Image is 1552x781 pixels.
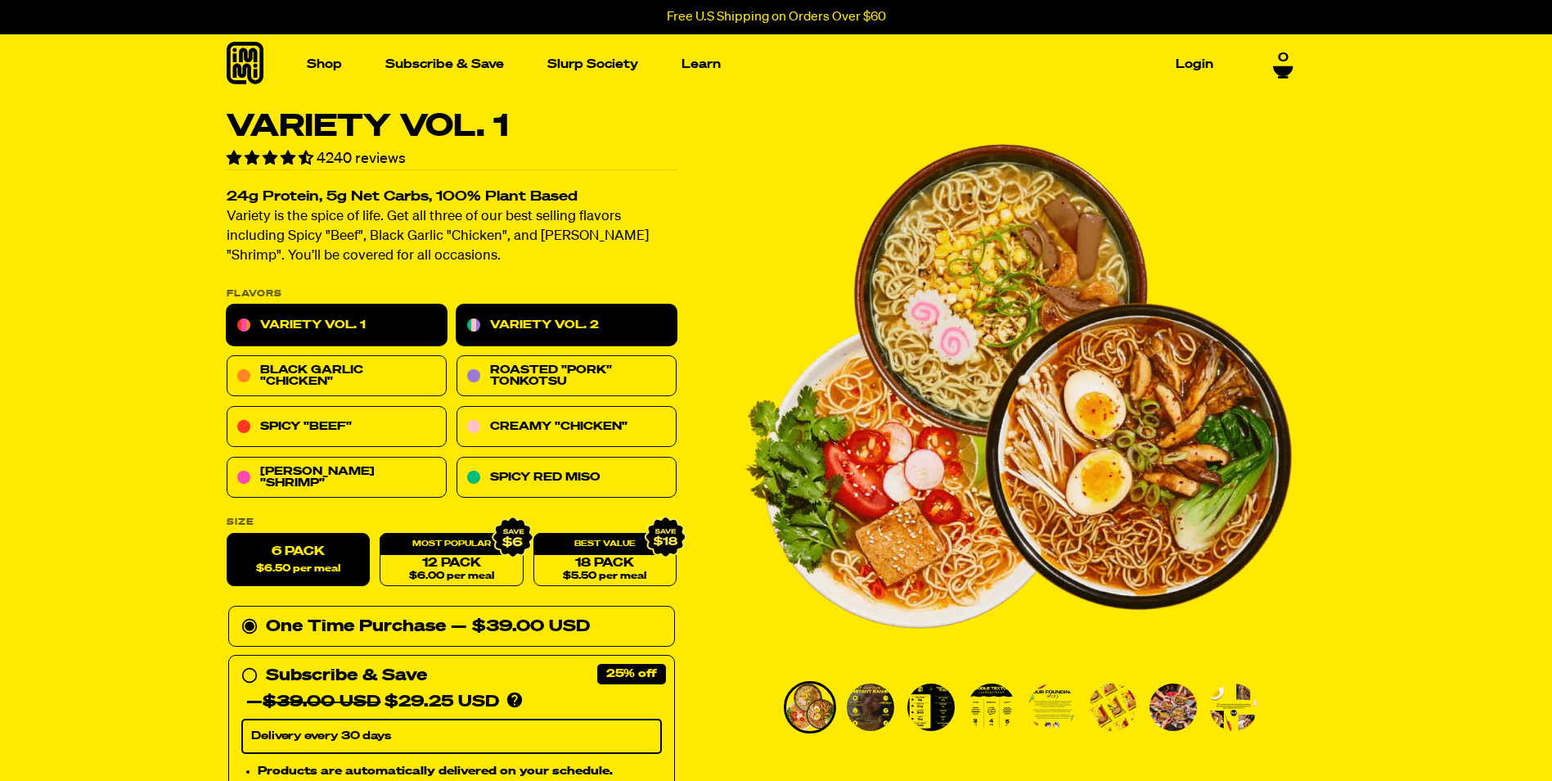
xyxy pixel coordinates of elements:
li: 1 of 8 [743,111,1293,661]
a: [PERSON_NAME] "Shrimp" [227,458,447,499]
li: Go to slide 8 [1208,681,1260,734]
a: Roasted "Pork" Tonkotsu [457,356,677,397]
a: Variety Vol. 2 [457,305,677,346]
div: PDP main carousel [743,111,1293,661]
label: 6 Pack [227,534,370,587]
img: Variety Vol. 1 [1089,684,1136,731]
span: 4.55 stars [227,151,317,166]
span: 0 [1278,47,1289,62]
a: Black Garlic "Chicken" [227,356,447,397]
span: $5.50 per meal [563,571,646,582]
img: Variety Vol. 1 [907,684,955,731]
a: Spicy Red Miso [457,458,677,499]
span: $6.50 per meal [256,564,340,575]
img: Variety Vol. 1 [968,684,1015,731]
p: Free U.S Shipping on Orders Over $60 [667,10,886,25]
iframe: Marketing Popup [8,706,173,773]
li: Products are automatically delivered on your schedule. [258,762,662,780]
span: $6.00 per meal [408,571,493,582]
nav: Main navigation [300,34,1220,94]
del: $39.00 USD [263,694,380,711]
img: Variety Vol. 1 [743,111,1293,661]
li: Go to slide 6 [1086,681,1139,734]
img: Variety Vol. 1 [1149,684,1197,731]
p: Variety is the spice of life. Get all three of our best selling flavors including Spicy "Beef", B... [227,208,677,267]
span: 4240 reviews [317,151,406,166]
a: Variety Vol. 1 [227,305,447,346]
li: Go to slide 7 [1147,681,1199,734]
a: Subscribe & Save [379,52,511,77]
a: Shop [300,52,349,77]
h1: Variety Vol. 1 [227,111,677,142]
a: Login [1169,52,1220,77]
img: Variety Vol. 1 [786,684,834,731]
a: 12 Pack$6.00 per meal [380,534,523,587]
div: One Time Purchase [241,614,662,640]
a: Slurp Society [541,52,645,77]
h2: 24g Protein, 5g Net Carbs, 100% Plant Based [227,191,677,205]
img: Variety Vol. 1 [1028,684,1076,731]
img: Variety Vol. 1 [847,684,894,731]
a: Creamy "Chicken" [457,407,677,448]
div: Subscribe & Save [266,663,427,689]
div: — $29.25 USD [246,689,499,716]
label: Size [227,518,677,527]
a: Learn [675,52,727,77]
a: Spicy "Beef" [227,407,447,448]
li: Go to slide 4 [965,681,1018,734]
select: Subscribe & Save —$39.00 USD$29.25 USD Products are automatically delivered on your schedule. No ... [241,720,662,754]
div: — $39.00 USD [451,614,590,640]
a: 0 [1273,47,1293,75]
li: Go to slide 2 [844,681,897,734]
li: Go to slide 1 [784,681,836,734]
a: 18 Pack$5.50 per meal [533,534,676,587]
img: Variety Vol. 1 [1210,684,1257,731]
p: Flavors [227,290,677,299]
div: PDP main carousel thumbnails [743,681,1293,734]
li: Go to slide 3 [905,681,957,734]
li: Go to slide 5 [1026,681,1078,734]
